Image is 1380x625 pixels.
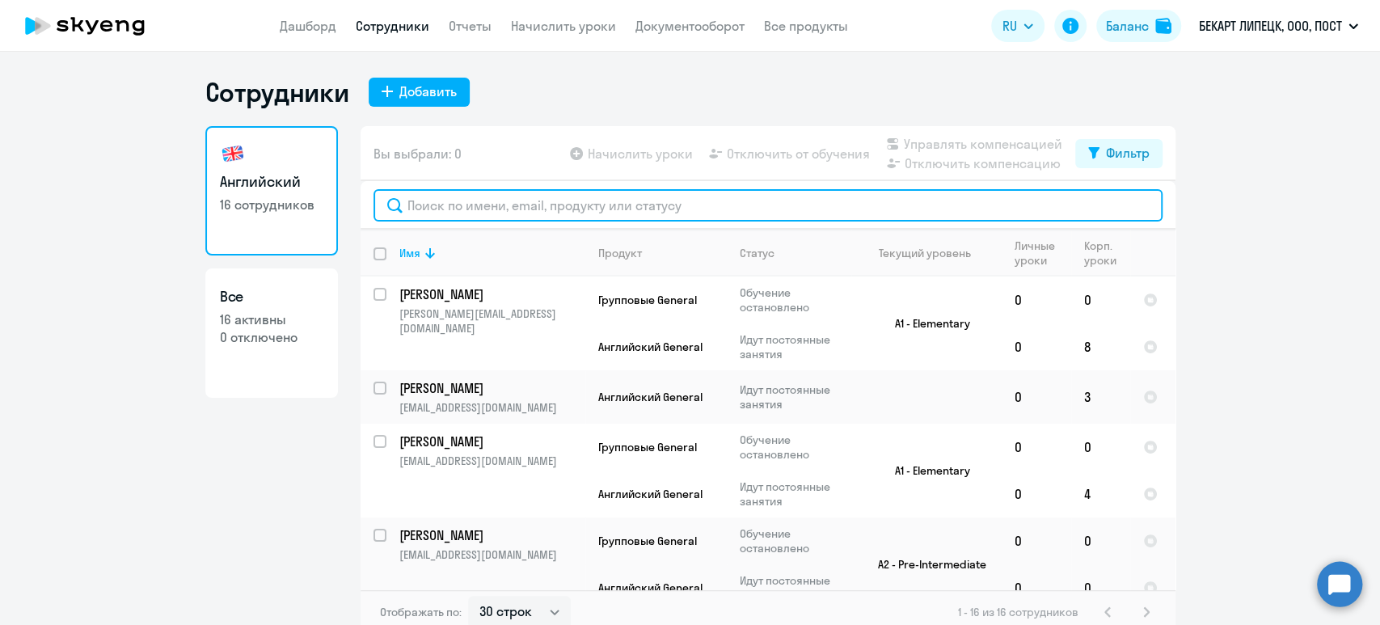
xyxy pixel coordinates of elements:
[740,285,850,315] p: Обучение остановлено
[399,285,582,303] p: [PERSON_NAME]
[399,454,584,468] p: [EMAIL_ADDRESS][DOMAIN_NAME]
[864,246,1001,260] div: Текущий уровень
[958,605,1078,619] span: 1 - 16 из 16 сотрудников
[205,126,338,255] a: Английский16 сотрудников
[1071,323,1130,370] td: 8
[220,286,323,307] h3: Все
[399,246,584,260] div: Имя
[1071,471,1130,517] td: 4
[1106,143,1150,163] div: Фильтр
[1071,564,1130,611] td: 0
[220,196,323,213] p: 16 сотрудников
[1002,424,1071,471] td: 0
[399,379,582,397] p: [PERSON_NAME]
[1002,16,1017,36] span: RU
[598,390,703,404] span: Английский General
[399,433,584,450] a: [PERSON_NAME]
[399,82,457,101] div: Добавить
[879,246,971,260] div: Текущий уровень
[764,18,848,34] a: Все продукты
[740,332,850,361] p: Идут постоянные занятия
[220,171,323,192] h3: Английский
[1002,370,1071,424] td: 0
[399,526,582,544] p: [PERSON_NAME]
[205,268,338,398] a: Все16 активны0 отключено
[740,526,850,555] p: Обучение остановлено
[851,424,1002,517] td: A1 - Elementary
[1071,424,1130,471] td: 0
[356,18,429,34] a: Сотрудники
[369,78,470,107] button: Добавить
[220,310,323,328] p: 16 активны
[399,433,582,450] p: [PERSON_NAME]
[399,526,584,544] a: [PERSON_NAME]
[598,534,697,548] span: Групповые General
[511,18,616,34] a: Начислить уроки
[205,76,349,108] h1: Сотрудники
[373,144,462,163] span: Вы выбрали: 0
[1002,564,1071,611] td: 0
[1002,277,1071,323] td: 0
[399,246,420,260] div: Имя
[399,379,584,397] a: [PERSON_NAME]
[635,18,745,34] a: Документооборот
[1075,139,1163,168] button: Фильтр
[220,141,246,167] img: english
[1096,10,1181,42] button: Балансbalance
[1071,370,1130,424] td: 3
[598,440,697,454] span: Групповые General
[851,517,1002,611] td: A2 - Pre-Intermediate
[1199,16,1342,36] p: БЕКАРТ ЛИПЕЦК, ООО, ПОСТ
[1002,323,1071,370] td: 0
[373,189,1163,222] input: Поиск по имени, email, продукту или статусу
[740,479,850,509] p: Идут постоянные занятия
[598,487,703,501] span: Английский General
[598,293,697,307] span: Групповые General
[1015,239,1070,268] div: Личные уроки
[1002,517,1071,564] td: 0
[1084,239,1129,268] div: Корп. уроки
[399,547,584,562] p: [EMAIL_ADDRESS][DOMAIN_NAME]
[380,605,462,619] span: Отображать по:
[399,400,584,415] p: [EMAIL_ADDRESS][DOMAIN_NAME]
[1155,18,1171,34] img: balance
[851,277,1002,370] td: A1 - Elementary
[1191,6,1366,45] button: БЕКАРТ ЛИПЕЦК, ООО, ПОСТ
[991,10,1044,42] button: RU
[598,581,703,595] span: Английский General
[280,18,336,34] a: Дашборд
[1071,277,1130,323] td: 0
[740,433,850,462] p: Обучение остановлено
[1071,517,1130,564] td: 0
[1106,16,1149,36] div: Баланс
[399,306,584,336] p: [PERSON_NAME][EMAIL_ADDRESS][DOMAIN_NAME]
[740,382,850,412] p: Идут постоянные занятия
[740,246,774,260] div: Статус
[740,573,850,602] p: Идут постоянные занятия
[598,340,703,354] span: Английский General
[399,285,584,303] a: [PERSON_NAME]
[449,18,492,34] a: Отчеты
[1002,471,1071,517] td: 0
[220,328,323,346] p: 0 отключено
[598,246,642,260] div: Продукт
